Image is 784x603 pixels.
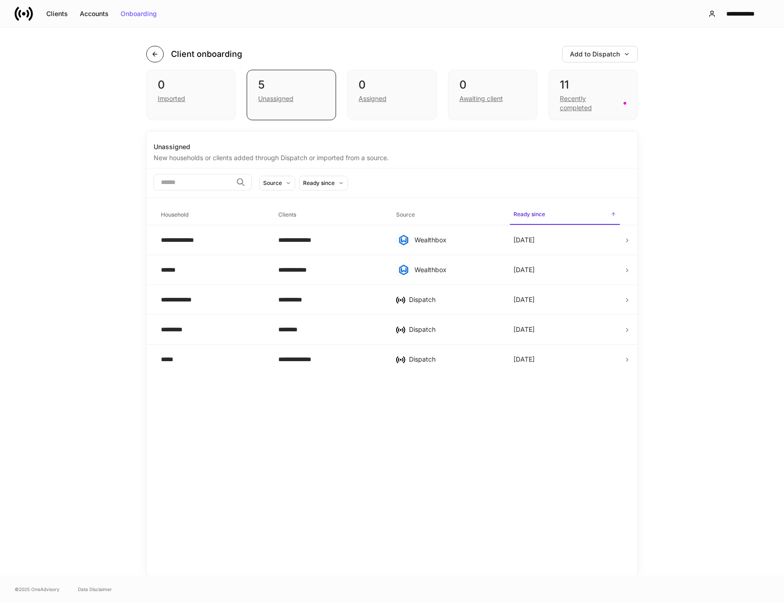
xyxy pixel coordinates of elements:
h4: Client onboarding [171,49,242,60]
span: Ready since [510,205,620,225]
h6: Clients [278,210,296,219]
div: New households or clients added through Dispatch or imported from a source. [154,151,630,162]
button: Onboarding [115,6,163,21]
div: Add to Dispatch [570,51,630,57]
div: 5 [258,78,325,92]
div: Wealthbox [414,235,499,245]
div: Wealthbox [414,265,499,274]
div: Unassigned [154,142,630,151]
p: [DATE] [513,325,535,334]
p: [DATE] [513,355,535,364]
div: Onboarding [121,11,157,17]
button: Accounts [74,6,115,21]
span: Household [157,206,267,224]
div: 0Awaiting client [448,70,537,120]
h6: Source [396,210,415,219]
h6: Household [161,210,188,219]
div: 0Imported [146,70,236,120]
span: Source [392,206,502,224]
button: Source [259,176,295,190]
div: Recently completed [560,94,618,112]
div: 0 [359,78,425,92]
div: Ready since [303,179,335,187]
p: [DATE] [513,295,535,304]
div: Dispatch [409,355,499,364]
button: Ready since [299,176,348,190]
h6: Ready since [513,210,545,218]
button: Add to Dispatch [562,46,638,62]
div: Unassigned [258,94,293,103]
div: Dispatch [409,295,499,304]
div: 0Assigned [347,70,436,120]
div: Accounts [80,11,109,17]
a: Data Disclaimer [78,586,112,593]
div: Clients [46,11,68,17]
div: Source [263,179,282,187]
div: 0 [158,78,224,92]
div: Imported [158,94,185,103]
div: 11 [560,78,626,92]
span: © 2025 OneAdvisory [15,586,60,593]
div: Assigned [359,94,386,103]
div: 5Unassigned [247,70,336,120]
div: Dispatch [409,325,499,334]
div: Awaiting client [459,94,503,103]
button: Clients [40,6,74,21]
div: 11Recently completed [548,70,638,120]
p: [DATE] [513,265,535,274]
div: 0 [459,78,526,92]
span: Clients [275,206,385,224]
p: [DATE] [513,235,535,245]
